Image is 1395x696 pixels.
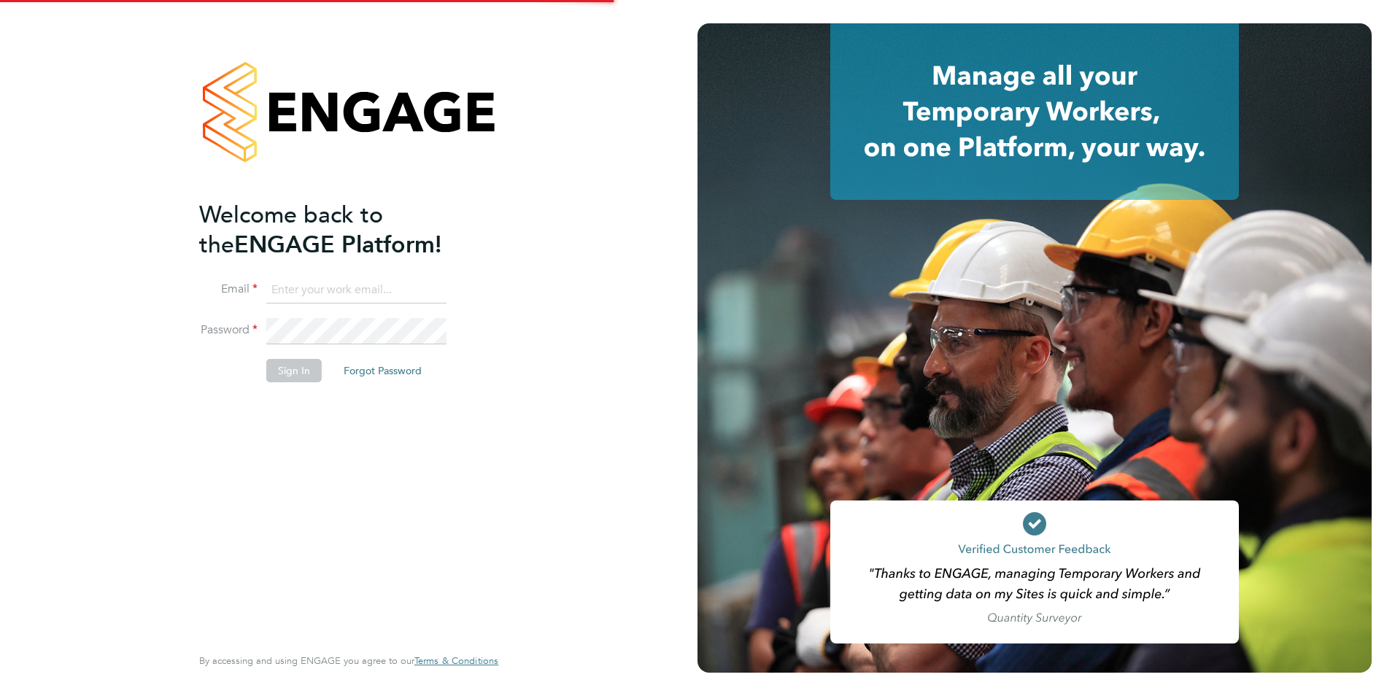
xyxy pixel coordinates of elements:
h2: ENGAGE Platform! [199,200,484,260]
span: Welcome back to the [199,201,383,259]
span: Terms & Conditions [414,654,498,667]
label: Email [199,282,258,297]
label: Password [199,322,258,338]
span: By accessing and using ENGAGE you agree to our [199,654,498,667]
a: Terms & Conditions [414,655,498,667]
button: Forgot Password [332,359,433,382]
button: Sign In [266,359,322,382]
input: Enter your work email... [266,277,447,303]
